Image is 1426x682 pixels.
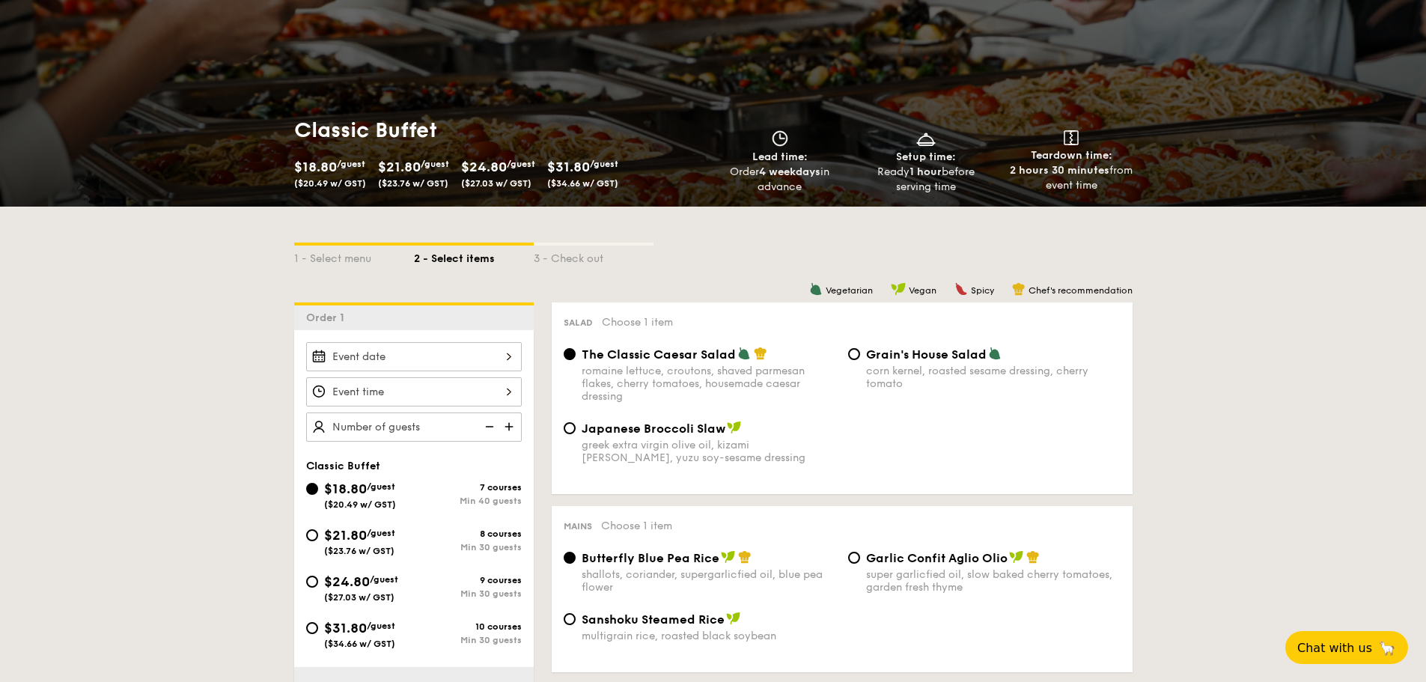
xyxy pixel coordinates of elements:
span: $21.80 [324,527,367,544]
div: Min 30 guests [414,635,522,645]
span: ($34.66 w/ GST) [547,178,618,189]
span: /guest [367,481,395,492]
div: Min 30 guests [414,542,522,552]
div: 10 courses [414,621,522,632]
strong: 4 weekdays [759,165,820,178]
div: Order in advance [713,165,847,195]
span: Sanshoku Steamed Rice [582,612,725,627]
span: The Classic Caesar Salad [582,347,736,362]
input: Japanese Broccoli Slawgreek extra virgin olive oil, kizami [PERSON_NAME], yuzu soy-sesame dressing [564,422,576,434]
div: 8 courses [414,529,522,539]
span: Lead time: [752,150,808,163]
input: Grain's House Saladcorn kernel, roasted sesame dressing, cherry tomato [848,348,860,360]
img: icon-vegetarian.fe4039eb.svg [809,282,823,296]
img: icon-chef-hat.a58ddaea.svg [1026,550,1040,564]
input: Number of guests [306,412,522,442]
input: $18.80/guest($20.49 w/ GST)7 coursesMin 40 guests [306,483,318,495]
span: /guest [590,159,618,169]
img: icon-spicy.37a8142b.svg [954,282,968,296]
div: 1 - Select menu [294,246,414,267]
span: Japanese Broccoli Slaw [582,421,725,436]
input: $31.80/guest($34.66 w/ GST)10 coursesMin 30 guests [306,622,318,634]
img: icon-vegan.f8ff3823.svg [727,421,742,434]
span: /guest [370,574,398,585]
button: Chat with us🦙 [1285,631,1408,664]
span: /guest [367,621,395,631]
div: Ready before serving time [859,165,993,195]
span: ($23.76 w/ GST) [324,546,394,556]
span: /guest [507,159,535,169]
img: icon-clock.2db775ea.svg [769,130,791,147]
span: Order 1 [306,311,350,324]
span: Vegetarian [826,285,873,296]
div: Min 30 guests [414,588,522,599]
div: from event time [1005,163,1139,193]
div: 2 - Select items [414,246,534,267]
div: 7 courses [414,482,522,493]
span: Mains [564,521,592,532]
div: Min 40 guests [414,496,522,506]
div: corn kernel, roasted sesame dressing, cherry tomato [866,365,1121,390]
span: Salad [564,317,593,328]
input: Sanshoku Steamed Ricemultigrain rice, roasted black soybean [564,613,576,625]
span: /guest [337,159,365,169]
span: ($34.66 w/ GST) [324,639,395,649]
img: icon-vegan.f8ff3823.svg [721,550,736,564]
input: Garlic Confit Aglio Oliosuper garlicfied oil, slow baked cherry tomatoes, garden fresh thyme [848,552,860,564]
input: $21.80/guest($23.76 w/ GST)8 coursesMin 30 guests [306,529,318,541]
div: 9 courses [414,575,522,585]
span: ($27.03 w/ GST) [324,592,394,603]
div: shallots, coriander, supergarlicfied oil, blue pea flower [582,568,836,594]
input: Butterfly Blue Pea Riceshallots, coriander, supergarlicfied oil, blue pea flower [564,552,576,564]
span: $24.80 [324,573,370,590]
span: Vegan [909,285,936,296]
input: $24.80/guest($27.03 w/ GST)9 coursesMin 30 guests [306,576,318,588]
span: Spicy [971,285,994,296]
strong: 2 hours 30 minutes [1010,164,1109,177]
img: icon-vegetarian.fe4039eb.svg [737,347,751,360]
img: icon-add.58712e84.svg [499,412,522,441]
span: $31.80 [547,159,590,175]
span: Chat with us [1297,641,1372,655]
span: Teardown time: [1031,149,1112,162]
img: icon-chef-hat.a58ddaea.svg [754,347,767,360]
span: Garlic Confit Aglio Olio [866,551,1008,565]
span: $24.80 [461,159,507,175]
div: 3 - Check out [534,246,653,267]
img: icon-vegan.f8ff3823.svg [891,282,906,296]
img: icon-chef-hat.a58ddaea.svg [738,550,752,564]
span: Chef's recommendation [1029,285,1133,296]
span: $21.80 [378,159,421,175]
span: Classic Buffet [306,460,380,472]
span: Butterfly Blue Pea Rice [582,551,719,565]
span: ($27.03 w/ GST) [461,178,531,189]
img: icon-teardown.65201eee.svg [1064,130,1079,145]
span: Setup time: [896,150,956,163]
img: icon-vegan.f8ff3823.svg [1009,550,1024,564]
img: icon-vegetarian.fe4039eb.svg [988,347,1002,360]
input: Event time [306,377,522,407]
div: greek extra virgin olive oil, kizami [PERSON_NAME], yuzu soy-sesame dressing [582,439,836,464]
span: $18.80 [324,481,367,497]
span: $31.80 [324,620,367,636]
img: icon-vegan.f8ff3823.svg [726,612,741,625]
h1: Classic Buffet [294,117,707,144]
span: Choose 1 item [601,520,672,532]
span: Grain's House Salad [866,347,987,362]
img: icon-dish.430c3a2e.svg [915,130,937,147]
img: icon-reduce.1d2dbef1.svg [477,412,499,441]
span: ($20.49 w/ GST) [324,499,396,510]
span: 🦙 [1378,639,1396,657]
span: /guest [421,159,449,169]
div: multigrain rice, roasted black soybean [582,630,836,642]
input: The Classic Caesar Saladromaine lettuce, croutons, shaved parmesan flakes, cherry tomatoes, house... [564,348,576,360]
span: ($23.76 w/ GST) [378,178,448,189]
span: /guest [367,528,395,538]
strong: 1 hour [909,165,942,178]
div: super garlicfied oil, slow baked cherry tomatoes, garden fresh thyme [866,568,1121,594]
span: Choose 1 item [602,316,673,329]
span: ($20.49 w/ GST) [294,178,366,189]
input: Event date [306,342,522,371]
span: $18.80 [294,159,337,175]
img: icon-chef-hat.a58ddaea.svg [1012,282,1026,296]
